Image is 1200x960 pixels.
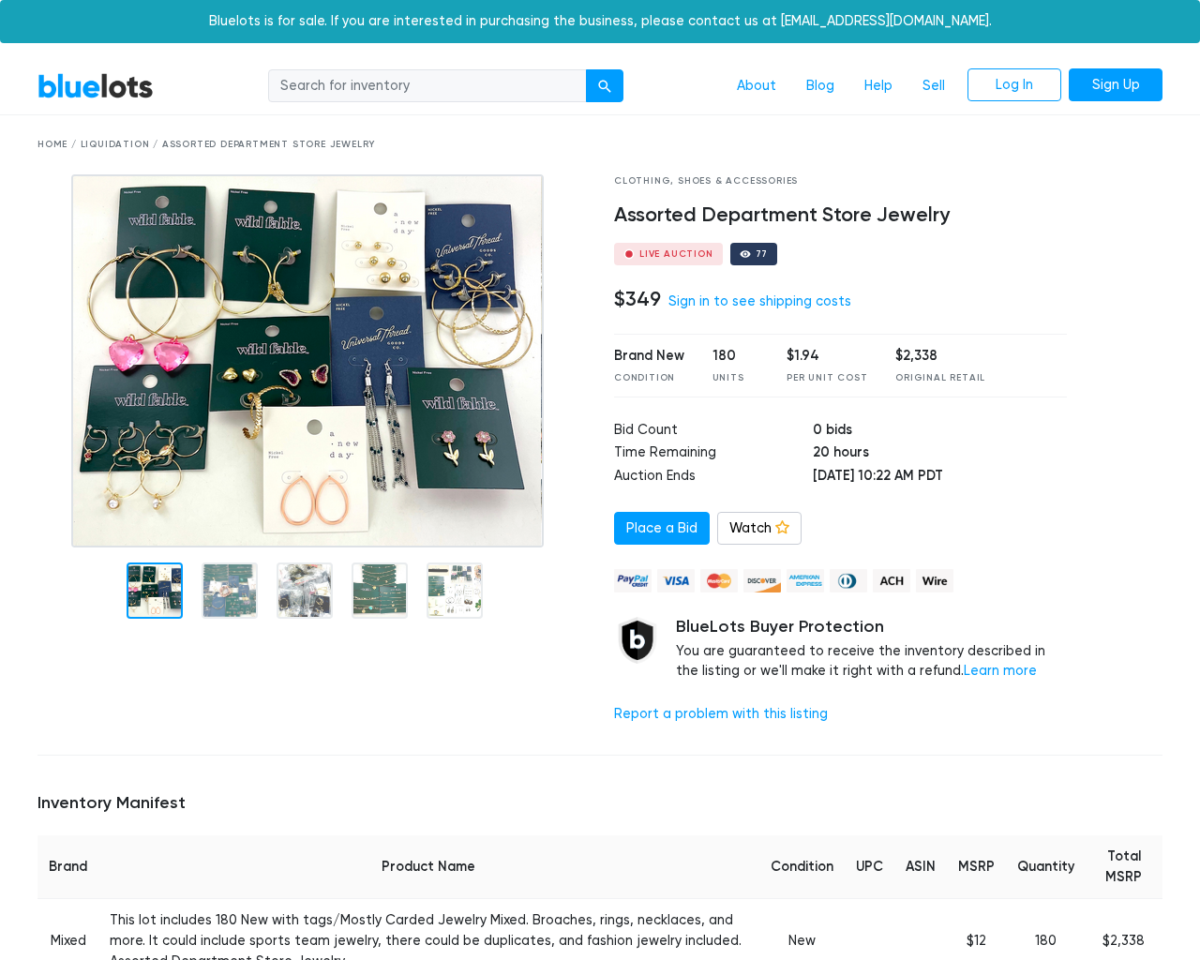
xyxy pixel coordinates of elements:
[639,249,713,259] div: Live Auction
[614,371,684,385] div: Condition
[947,835,1006,899] th: MSRP
[614,569,652,592] img: paypal_credit-80455e56f6e1299e8d57f40c0dcee7b8cd4ae79b9eccbfc37e2480457ba36de9.png
[964,663,1037,679] a: Learn more
[895,371,985,385] div: Original Retail
[712,346,759,367] div: 180
[813,420,1066,443] td: 0 bids
[717,512,802,546] a: Watch
[657,569,695,592] img: visa-79caf175f036a155110d1892330093d4c38f53c55c9ec9e2c3a54a56571784bb.png
[668,293,851,309] a: Sign in to see shipping costs
[676,617,1067,682] div: You are guaranteed to receive the inventory described in the listing or we'll make it right with ...
[759,835,845,899] th: Condition
[268,69,587,103] input: Search for inventory
[614,174,1067,188] div: Clothing, Shoes & Accessories
[614,617,661,664] img: buyer_protection_shield-3b65640a83011c7d3ede35a8e5a80bfdfaa6a97447f0071c1475b91a4b0b3d01.png
[1086,835,1162,899] th: Total MSRP
[676,617,1067,637] h5: BlueLots Buyer Protection
[873,569,910,592] img: ach-b7992fed28a4f97f893c574229be66187b9afb3f1a8d16a4691d3d3140a8ab00.png
[614,512,710,546] a: Place a Bid
[787,371,867,385] div: Per Unit Cost
[787,346,867,367] div: $1.94
[37,72,154,99] a: BlueLots
[37,835,98,899] th: Brand
[614,706,828,722] a: Report a problem with this listing
[37,793,1162,814] h5: Inventory Manifest
[614,203,1067,228] h4: Assorted Department Store Jewelry
[849,68,907,104] a: Help
[614,442,813,466] td: Time Remaining
[813,442,1066,466] td: 20 hours
[845,835,894,899] th: UPC
[37,138,1162,152] div: Home / Liquidation / Assorted Department Store Jewelry
[71,174,544,547] img: 723ecf87-e1e9-4631-95a0-644de8e52463-1747236435.png
[700,569,738,592] img: mastercard-42073d1d8d11d6635de4c079ffdb20a4f30a903dc55d1612383a1b395dd17f39.png
[712,371,759,385] div: Units
[907,68,960,104] a: Sell
[614,287,661,311] h4: $349
[787,569,824,592] img: american_express-ae2a9f97a040b4b41f6397f7637041a5861d5f99d0716c09922aba4e24c8547d.png
[614,466,813,489] td: Auction Ends
[98,835,759,899] th: Product Name
[916,569,953,592] img: wire-908396882fe19aaaffefbd8e17b12f2f29708bd78693273c0e28e3a24408487f.png
[743,569,781,592] img: discover-82be18ecfda2d062aad2762c1ca80e2d36a4073d45c9e0ffae68cd515fbd3d32.png
[614,420,813,443] td: Bid Count
[1006,835,1086,899] th: Quantity
[614,346,684,367] div: Brand New
[813,466,1066,489] td: [DATE] 10:22 AM PDT
[895,346,985,367] div: $2,338
[894,835,947,899] th: ASIN
[722,68,791,104] a: About
[791,68,849,104] a: Blog
[1069,68,1162,102] a: Sign Up
[830,569,867,592] img: diners_club-c48f30131b33b1bb0e5d0e2dbd43a8bea4cb12cb2961413e2f4250e06c020426.png
[967,68,1061,102] a: Log In
[756,249,769,259] div: 77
